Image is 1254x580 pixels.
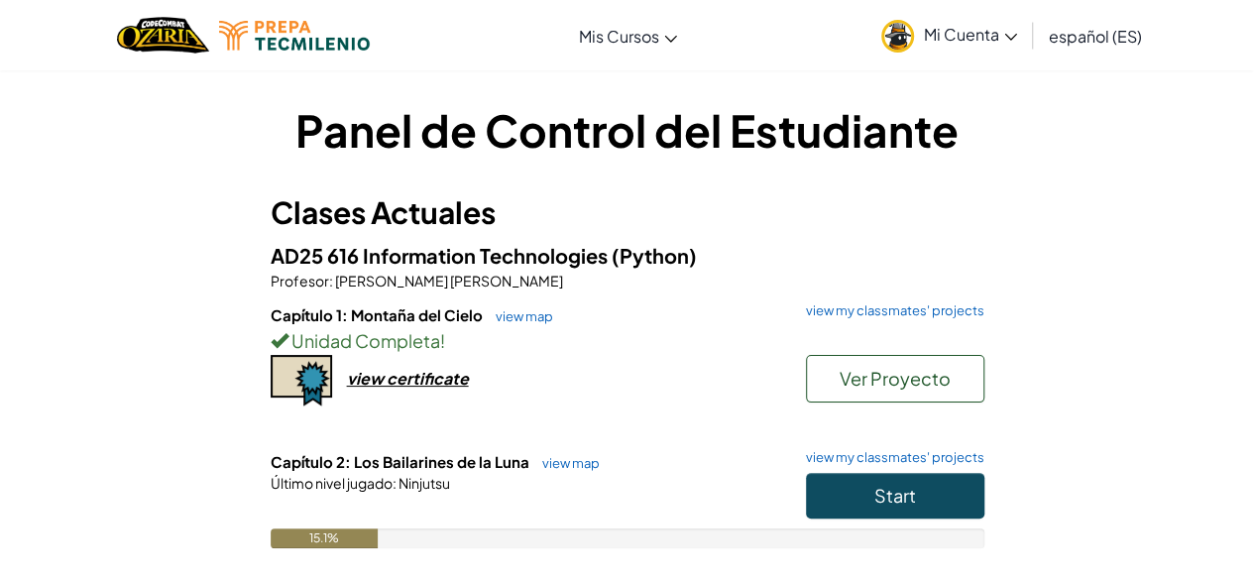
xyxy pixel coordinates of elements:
span: Ninjutsu [397,474,450,492]
a: view map [486,308,553,324]
span: Start [874,484,916,507]
span: Último nivel jugado [271,474,393,492]
h1: Panel de Control del Estudiante [271,99,984,161]
a: español (ES) [1039,9,1152,62]
img: Home [117,15,209,56]
div: 15.1% [271,528,379,548]
span: AD25 616 Information Technologies [271,243,612,268]
span: [PERSON_NAME] [PERSON_NAME] [333,272,563,290]
span: ! [440,329,445,352]
span: (Python) [612,243,697,268]
span: : [329,272,333,290]
button: Start [806,473,984,519]
span: Profesor [271,272,329,290]
span: Mis Cursos [579,26,659,47]
a: Ozaria by CodeCombat logo [117,15,209,56]
img: Tecmilenio logo [219,21,370,51]
a: view map [532,455,600,471]
div: view certificate [347,368,469,389]
span: : [393,474,397,492]
a: view my classmates' projects [796,304,984,317]
span: Ver Proyecto [840,367,951,390]
button: Ver Proyecto [806,355,984,403]
a: view certificate [271,368,469,389]
img: certificate-icon.png [271,355,332,406]
a: Mis Cursos [569,9,687,62]
span: Capítulo 1: Montaña del Cielo [271,305,486,324]
img: avatar [881,20,914,53]
span: español (ES) [1049,26,1142,47]
span: Unidad Completa [288,329,440,352]
a: view my classmates' projects [796,451,984,464]
a: Mi Cuenta [871,4,1027,66]
h3: Clases Actuales [271,190,984,235]
span: Mi Cuenta [924,24,1017,45]
span: Capítulo 2: Los Bailarines de la Luna [271,452,532,471]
